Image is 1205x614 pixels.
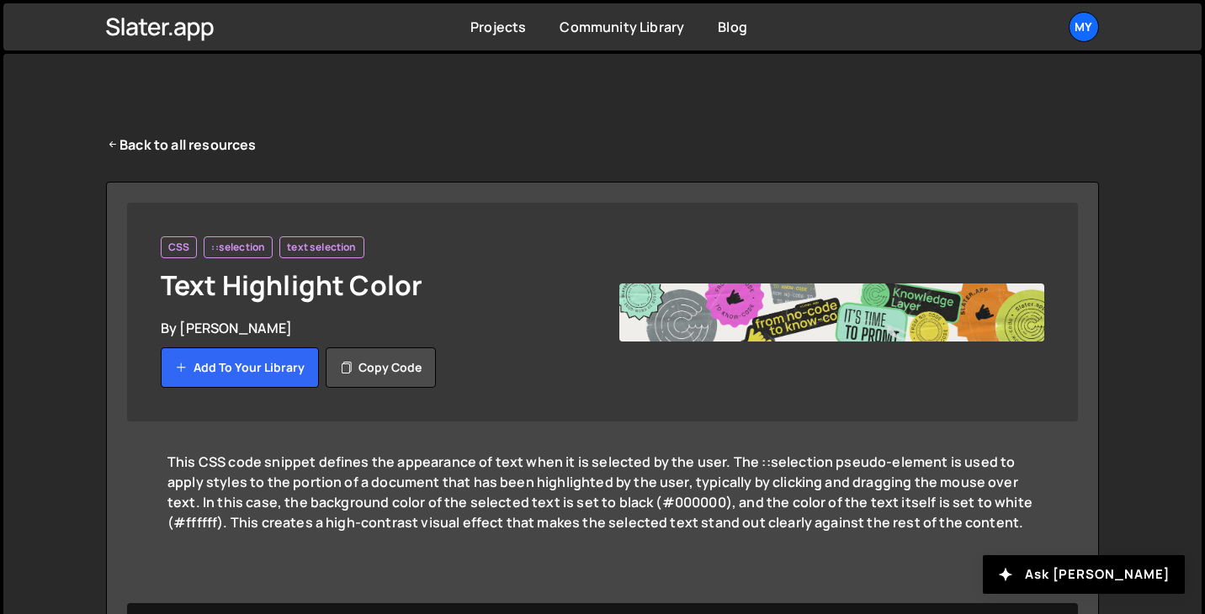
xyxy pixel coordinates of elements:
[560,18,684,36] a: Community Library
[211,241,265,254] span: ::selection
[161,319,586,337] div: By [PERSON_NAME]
[167,452,1038,553] div: This CSS code snippet defines the appearance of text when it is selected by the user. The ::selec...
[1069,12,1099,42] a: My
[161,347,319,388] button: Add to your library
[619,283,1044,341] img: Frame%20482.jpg
[718,18,747,36] a: Blog
[470,18,526,36] a: Projects
[161,268,586,302] h1: Text Highlight Color
[326,347,436,388] button: Copy code
[168,241,189,254] span: CSS
[106,135,257,155] a: Back to all resources
[983,555,1185,594] button: Ask [PERSON_NAME]
[287,241,356,254] span: text selection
